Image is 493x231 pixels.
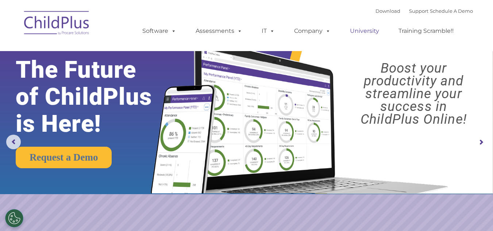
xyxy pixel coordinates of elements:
font: | [375,8,473,14]
rs-layer: The Future of ChildPlus is Here! [16,56,173,137]
a: Support [409,8,428,14]
rs-layer: Boost your productivity and streamline your success in ChildPlus Online! [340,62,487,126]
span: Phone number [101,78,132,84]
a: Training Scramble!! [391,24,461,38]
a: Download [375,8,400,14]
a: IT [254,24,282,38]
a: Assessments [188,24,250,38]
a: Company [287,24,338,38]
button: Cookies Settings [5,209,23,227]
a: Request a Demo [16,147,112,168]
span: Last name [101,48,124,54]
img: ChildPlus by Procare Solutions [20,6,93,42]
a: Software [135,24,184,38]
iframe: Chat Widget [374,152,493,231]
a: University [343,24,386,38]
a: Schedule A Demo [430,8,473,14]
